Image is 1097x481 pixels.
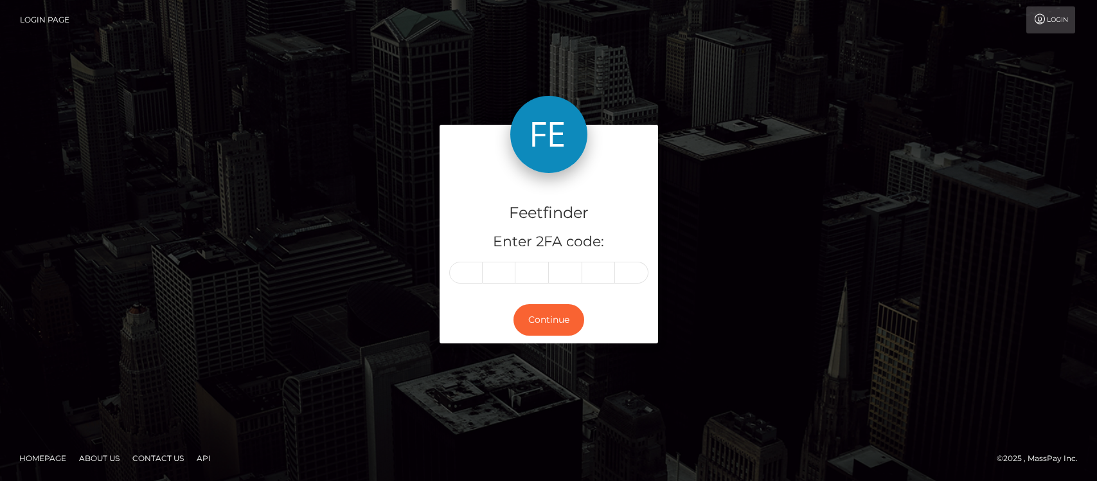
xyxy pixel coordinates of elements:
a: Contact Us [127,448,189,468]
a: Login [1026,6,1075,33]
h4: Feetfinder [449,202,648,224]
img: Feetfinder [510,96,587,173]
h5: Enter 2FA code: [449,232,648,252]
a: About Us [74,448,125,468]
a: Homepage [14,448,71,468]
a: Login Page [20,6,69,33]
button: Continue [513,304,584,336]
a: API [192,448,216,468]
div: © 2025 , MassPay Inc. [997,451,1087,466]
